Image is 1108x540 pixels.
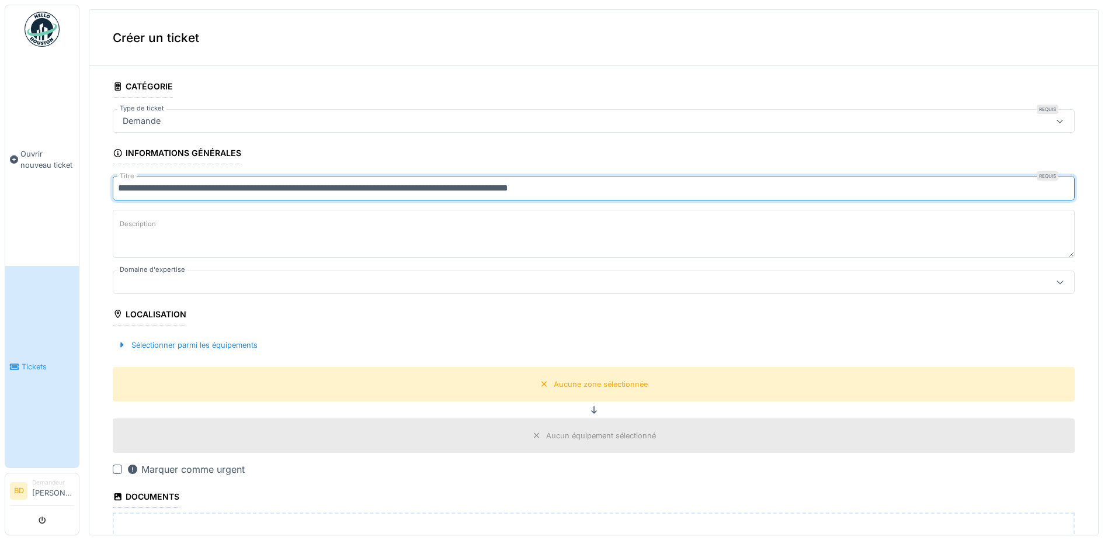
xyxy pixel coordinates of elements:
[117,103,166,113] label: Type de ticket
[20,148,74,171] span: Ouvrir nouveau ticket
[5,53,79,266] a: Ouvrir nouveau ticket
[22,361,74,372] span: Tickets
[113,144,241,164] div: Informations générales
[113,78,173,98] div: Catégorie
[1037,171,1058,181] div: Requis
[554,379,648,390] div: Aucune zone sélectionnée
[10,478,74,506] a: BD Demandeur[PERSON_NAME]
[32,478,74,503] li: [PERSON_NAME]
[117,217,158,231] label: Description
[32,478,74,487] div: Demandeur
[546,430,656,441] div: Aucun équipement sélectionné
[118,115,165,127] div: Demande
[113,306,186,326] div: Localisation
[25,12,60,47] img: Badge_color-CXgf-gQk.svg
[117,265,187,275] label: Domaine d'expertise
[113,337,262,353] div: Sélectionner parmi les équipements
[113,488,179,508] div: Documents
[117,171,137,181] label: Titre
[89,10,1098,66] div: Créer un ticket
[1037,105,1058,114] div: Requis
[10,482,27,500] li: BD
[5,266,79,468] a: Tickets
[127,462,245,476] div: Marquer comme urgent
